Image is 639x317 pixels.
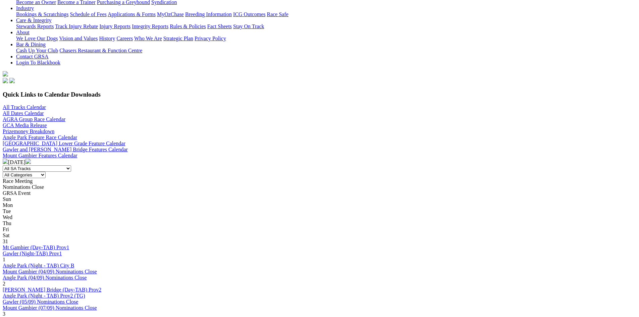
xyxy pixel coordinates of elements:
[16,54,48,59] a: Contact GRSA
[59,48,142,53] a: Chasers Restaurant & Function Centre
[3,159,8,164] img: chevron-left-pager-white.svg
[185,11,232,17] a: Breeding Information
[3,122,47,128] a: GCA Media Release
[16,23,54,29] a: Stewards Reports
[3,78,8,83] img: facebook.svg
[3,116,65,122] a: AGRA Group Race Calendar
[16,5,34,11] a: Industry
[3,226,636,232] div: Fri
[25,159,31,164] img: chevron-right-pager-white.svg
[3,202,636,208] div: Mon
[3,135,77,140] a: Angle Park Feature Race Calendar
[3,293,85,299] a: Angle Park (Night - TAB) Prov2 (TG)
[3,178,636,184] div: Race Meeting
[3,287,101,293] a: [PERSON_NAME] Bridge (Day-TAB) Prov2
[3,245,69,250] a: Mt Gambier (Day-TAB) Prov1
[59,36,98,41] a: Vision and Values
[3,91,636,98] h3: Quick Links to Calendar Downloads
[16,11,68,17] a: Bookings & Scratchings
[3,269,97,274] a: Mount Gambier (04/09) Nominations Close
[3,305,97,311] a: Mount Gambier (07/09) Nominations Close
[233,23,264,29] a: Stay On Track
[3,153,77,158] a: Mount Gambier Features Calendar
[132,23,168,29] a: Integrity Reports
[116,36,133,41] a: Careers
[3,232,636,239] div: Sat
[108,11,156,17] a: Applications & Forms
[3,281,5,286] span: 2
[3,263,74,268] a: Angle Park (Night - TAB) City B
[16,11,636,17] div: Industry
[3,104,46,110] a: All Tracks Calendar
[16,42,46,47] a: Bar & Dining
[3,257,5,262] span: 1
[170,23,206,29] a: Rules & Policies
[16,30,30,35] a: About
[3,214,636,220] div: Wed
[3,196,636,202] div: Sun
[16,60,60,65] a: Login To Blackbook
[163,36,193,41] a: Strategic Plan
[9,78,15,83] img: twitter.svg
[3,251,62,256] a: Gawler (Night-TAB) Prov1
[16,17,52,23] a: Care & Integrity
[233,11,265,17] a: ICG Outcomes
[134,36,162,41] a: Who We Are
[267,11,288,17] a: Race Safe
[3,275,87,280] a: Angle Park (04/09) Nominations Close
[3,239,8,244] span: 31
[70,11,106,17] a: Schedule of Fees
[3,311,5,317] span: 3
[3,184,636,190] div: Nominations Close
[16,23,636,30] div: Care & Integrity
[99,36,115,41] a: History
[157,11,184,17] a: MyOzChase
[16,48,58,53] a: Cash Up Your Club
[3,71,8,76] img: logo-grsa-white.png
[99,23,130,29] a: Injury Reports
[3,208,636,214] div: Tue
[16,36,58,41] a: We Love Our Dogs
[3,220,636,226] div: Thu
[3,299,78,305] a: Gawler (05/09) Nominations Close
[3,110,44,116] a: All Dates Calendar
[3,147,128,152] a: Gawler and [PERSON_NAME] Bridge Features Calendar
[3,141,125,146] a: [GEOGRAPHIC_DATA] Lower Grade Feature Calendar
[16,48,636,54] div: Bar & Dining
[3,128,54,134] a: Prizemoney Breakdown
[3,159,636,165] div: [DATE]
[207,23,232,29] a: Fact Sheets
[55,23,98,29] a: Track Injury Rebate
[16,36,636,42] div: About
[195,36,226,41] a: Privacy Policy
[3,190,636,196] div: GRSA Event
